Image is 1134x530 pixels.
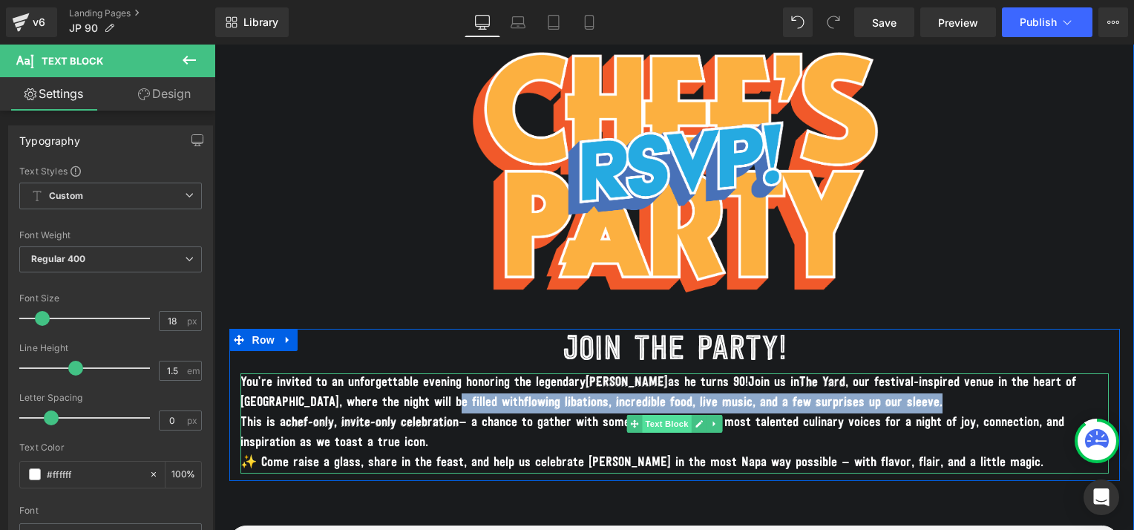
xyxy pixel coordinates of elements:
div: Typography [19,126,80,147]
span: Join us in [534,332,585,345]
a: New Library [215,7,289,37]
div: Font Weight [19,230,202,241]
button: More [1098,7,1128,37]
span: px [187,416,200,425]
a: Expand / Collapse [64,284,83,307]
a: v6 [6,7,57,37]
div: Font Size [19,293,202,304]
span: as he turns 90! [453,332,534,345]
span: Library [243,16,278,29]
span: px [187,316,200,326]
p: ✨ Come raise a glass, share in the feast, and help us celebrate [PERSON_NAME] in the most Napa wa... [26,409,894,429]
b: Custom [49,190,83,203]
span: Save [872,15,897,30]
strong: [PERSON_NAME] [371,332,453,345]
b: Regular 400 [31,253,86,264]
span: Preview [938,15,978,30]
button: Publish [1002,7,1092,37]
a: Mobile [571,7,607,37]
div: % [165,462,201,488]
input: Enter your name [15,481,905,514]
strong: flowing libations, incredible food, live music, and a few surprises up our sleeve. [309,352,728,365]
div: v6 [30,13,48,32]
span: Row [34,284,64,307]
div: Text Styles [19,165,202,177]
span: Publish [1020,16,1057,28]
h1: JOIN THE PARTY! [26,284,894,329]
div: Font [19,506,202,516]
span: You’re invited to an unforgettable evening honoring the legendary [26,332,371,345]
a: Landing Pages [69,7,215,19]
div: Text Color [19,442,202,453]
button: Undo [783,7,813,37]
a: Laptop [500,7,536,37]
p: This is a — a chance to gather with some of the country’s most talented culinary voices for a nig... [26,369,894,409]
a: Design [111,77,218,111]
a: Preview [920,7,996,37]
strong: chef-only, invite-only celebration [71,372,244,385]
a: Tablet [536,7,571,37]
input: Color [47,466,142,482]
strong: The Yard [585,332,631,345]
a: Expand / Collapse [492,370,508,388]
div: Open Intercom Messenger [1084,480,1119,515]
span: JP 90 [69,22,98,34]
span: Text Block [42,55,103,67]
a: Desktop [465,7,500,37]
span: em [187,366,200,376]
span: Text Block [427,370,476,388]
div: Letter Spacing [19,393,202,403]
div: Line Height [19,343,202,353]
button: Redo [819,7,848,37]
